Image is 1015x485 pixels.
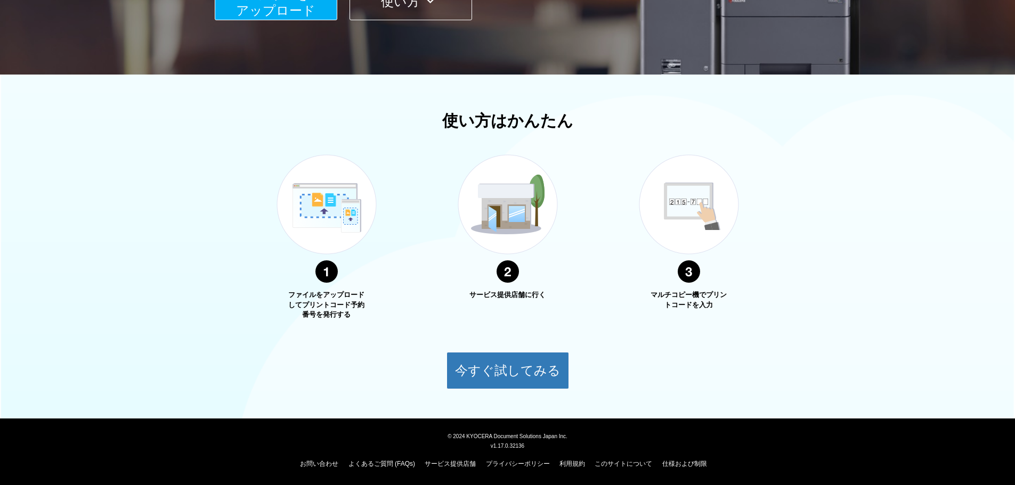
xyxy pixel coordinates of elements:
[348,460,415,467] a: よくあるご質問 (FAQs)
[468,290,548,300] p: サービス提供店舗に行く
[425,460,476,467] a: サービス提供店舗
[649,290,729,310] p: マルチコピー機でプリントコードを入力
[595,460,652,467] a: このサイトについて
[287,290,367,320] p: ファイルをアップロードしてプリントコード予約番号を発行する
[448,432,567,439] span: © 2024 KYOCERA Document Solutions Japan Inc.
[662,460,707,467] a: 仕様および制限
[559,460,585,467] a: 利用規約
[486,460,550,467] a: プライバシーポリシー
[491,442,524,449] span: v1.17.0.32136
[446,352,569,389] button: 今すぐ試してみる
[300,460,338,467] a: お問い合わせ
